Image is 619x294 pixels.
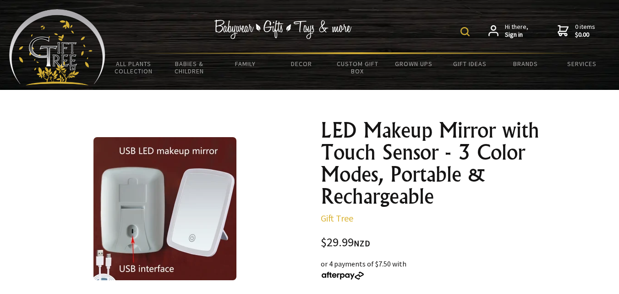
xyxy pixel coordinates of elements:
[105,54,161,81] a: All Plants Collection
[161,54,217,81] a: Babies & Children
[218,54,274,73] a: Family
[329,54,385,81] a: Custom Gift Box
[498,54,553,73] a: Brands
[321,212,353,224] a: Gift Tree
[321,237,588,249] div: $29.99
[321,258,588,280] div: or 4 payments of $7.50 with
[386,54,442,73] a: Grown Ups
[321,272,365,280] img: Afterpay
[505,23,528,39] span: Hi there,
[354,238,370,249] span: NZD
[93,137,236,280] img: LED Makeup Mirror with Touch Sensor - 3 Color Modes, Portable & Rechargeable
[274,54,329,73] a: Decor
[505,31,528,39] strong: Sign in
[9,9,105,85] img: Babyware - Gifts - Toys and more...
[554,54,610,73] a: Services
[460,27,470,36] img: product search
[442,54,498,73] a: Gift Ideas
[575,31,595,39] strong: $0.00
[321,119,588,207] h1: LED Makeup Mirror with Touch Sensor - 3 Color Modes, Portable & Rechargeable
[558,23,595,39] a: 0 items$0.00
[575,22,595,39] span: 0 items
[214,20,352,39] img: Babywear - Gifts - Toys & more
[488,23,528,39] a: Hi there,Sign in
